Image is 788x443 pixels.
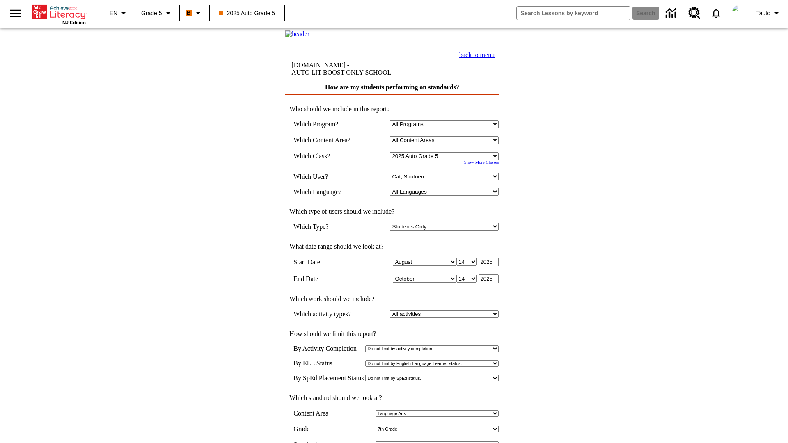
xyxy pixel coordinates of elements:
td: Which standard should we look at? [285,394,499,402]
td: By Activity Completion [293,345,364,352]
a: Notifications [706,2,727,24]
td: Which Program? [293,120,362,128]
td: Who should we include in this report? [285,105,499,113]
td: Which Class? [293,152,362,160]
td: Which User? [293,173,362,180]
button: Open side menu [3,1,27,25]
td: [DOMAIN_NAME] - [291,62,417,76]
td: Which work should we include? [285,295,499,303]
a: Data Center [661,2,683,25]
td: Start Date [293,258,362,266]
a: How are my students performing on standards? [325,84,459,91]
td: End Date [293,274,362,283]
button: Boost Class color is orange. Change class color [182,6,206,21]
span: 2025 Auto Grade 5 [219,9,275,18]
a: Show More Classes [464,160,499,164]
div: Home [32,3,86,25]
td: Which Language? [293,188,362,196]
td: Grade [293,425,317,433]
td: By ELL Status [293,360,364,367]
button: Profile/Settings [753,6,785,21]
button: Grade: Grade 5, Select a grade [138,6,176,21]
a: back to menu [459,51,495,58]
img: avatar image [732,5,748,21]
input: search field [517,7,630,20]
a: Resource Center, Will open in new tab [683,2,706,24]
span: Tauto [756,9,770,18]
span: EN [110,9,117,18]
td: How should we limit this report? [285,330,499,338]
img: header [285,30,309,38]
nobr: AUTO LIT BOOST ONLY SCHOOL [291,69,391,76]
td: Which Type? [293,223,362,231]
button: Select a new avatar [727,2,753,24]
td: Content Area [293,410,339,417]
button: Language: EN, Select a language [106,6,132,21]
span: B [187,8,191,18]
td: What date range should we look at? [285,243,499,250]
span: NJ Edition [62,20,86,25]
td: Which type of users should we include? [285,208,499,215]
td: Which activity types? [293,310,362,318]
span: Grade 5 [141,9,162,18]
nobr: Which Content Area? [293,137,350,144]
td: By SpEd Placement Status [293,374,364,382]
